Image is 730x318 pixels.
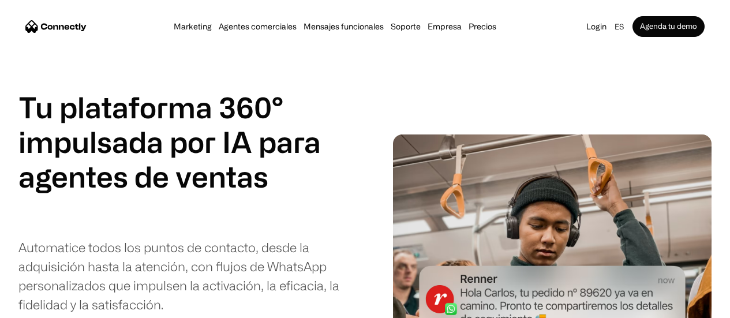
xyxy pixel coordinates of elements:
[23,298,69,314] ul: Language list
[615,18,624,35] div: es
[18,238,361,314] div: Automatice todos los puntos de contacto, desde la adquisición hasta la atención, con flujos de Wh...
[170,22,215,31] a: Marketing
[583,18,610,35] a: Login
[18,159,284,194] div: 1 of 4
[465,22,500,31] a: Precios
[300,22,387,31] a: Mensajes funcionales
[424,18,465,35] div: Empresa
[387,22,424,31] a: Soporte
[18,159,284,229] div: carousel
[632,16,705,37] a: Agenda tu demo
[12,297,69,314] aside: Language selected: Español
[18,159,284,194] h1: agentes de ventas
[215,22,300,31] a: Agentes comerciales
[18,90,321,159] h1: Tu plataforma 360° impulsada por IA para
[428,18,462,35] div: Empresa
[610,18,632,35] div: es
[25,18,87,35] a: home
